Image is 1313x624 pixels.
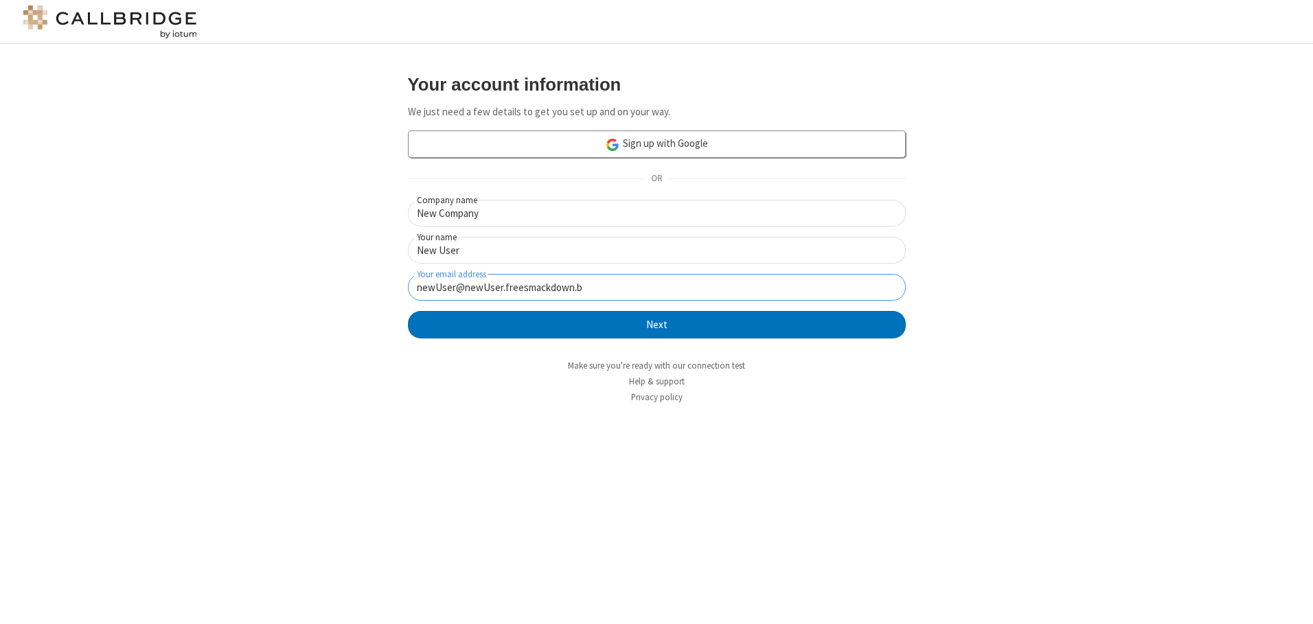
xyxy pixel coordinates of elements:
[568,360,745,371] a: Make sure you're ready with our connection test
[605,137,620,152] img: google-icon.png
[408,274,906,301] input: Your email address
[408,130,906,158] a: Sign up with Google
[629,375,685,387] a: Help & support
[408,311,906,338] button: Next
[408,75,906,94] h3: Your account information
[408,200,906,227] input: Company name
[631,391,683,403] a: Privacy policy
[408,237,906,264] input: Your name
[21,5,199,38] img: logo@2x.png
[408,104,906,120] p: We just need a few details to get you set up and on your way.
[646,170,667,189] span: OR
